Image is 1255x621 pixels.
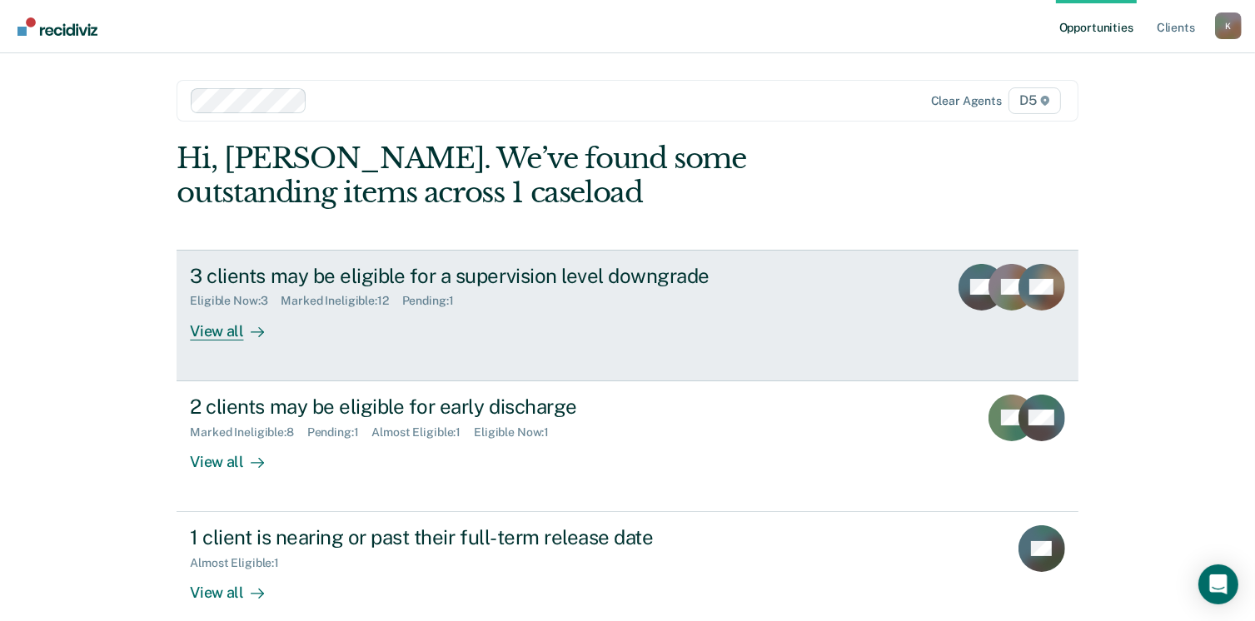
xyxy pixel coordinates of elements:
[17,17,97,36] img: Recidiviz
[1198,564,1238,604] div: Open Intercom Messenger
[190,264,774,288] div: 3 clients may be eligible for a supervision level downgrade
[372,425,475,440] div: Almost Eligible : 1
[402,294,467,308] div: Pending : 1
[177,142,898,210] div: Hi, [PERSON_NAME]. We’ve found some outstanding items across 1 caseload
[190,294,281,308] div: Eligible Now : 3
[190,525,774,549] div: 1 client is nearing or past their full-term release date
[177,381,1078,512] a: 2 clients may be eligible for early dischargeMarked Ineligible:8Pending:1Almost Eligible:1Eligibl...
[190,395,774,419] div: 2 clients may be eligible for early discharge
[281,294,401,308] div: Marked Ineligible : 12
[190,439,283,471] div: View all
[190,556,292,570] div: Almost Eligible : 1
[1008,87,1061,114] span: D5
[1215,12,1242,39] button: Profile dropdown button
[177,250,1078,381] a: 3 clients may be eligible for a supervision level downgradeEligible Now:3Marked Ineligible:12Pend...
[190,308,283,340] div: View all
[474,425,562,440] div: Eligible Now : 1
[307,425,372,440] div: Pending : 1
[190,425,306,440] div: Marked Ineligible : 8
[190,570,283,603] div: View all
[1215,12,1242,39] div: K
[931,94,1002,108] div: Clear agents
